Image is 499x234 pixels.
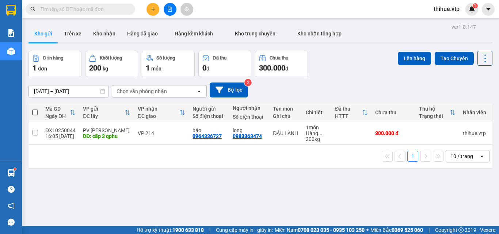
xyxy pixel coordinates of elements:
div: ver 1.8.147 [452,23,476,31]
div: Nhân viên [463,110,486,115]
th: Toggle SortBy [79,103,134,122]
img: solution-icon [7,29,15,37]
span: file-add [167,7,172,12]
span: 0 [202,64,206,72]
div: Chưa thu [270,55,288,61]
button: file-add [164,3,176,16]
span: copyright [458,227,464,233]
button: aim [180,3,193,16]
div: Tên món [273,106,298,112]
span: search [30,7,35,12]
span: 300.000 [259,64,285,72]
div: Mã GD [45,106,70,112]
th: Toggle SortBy [331,103,372,122]
button: 1 [407,151,418,162]
span: ⚪️ [366,229,369,231]
span: Kho nhận tổng hợp [297,31,342,37]
span: món [151,66,161,72]
div: Đã thu [335,106,362,112]
button: plus [146,3,159,16]
div: Khối lượng [100,55,122,61]
div: Trạng thái [419,113,450,119]
div: 1 món [306,124,328,130]
span: kg [103,66,108,72]
span: | [428,226,430,234]
span: Miền Bắc [370,226,423,234]
button: Số lượng1món [142,51,195,77]
th: Toggle SortBy [134,103,189,122]
button: Đơn hàng1đơn [28,51,81,77]
button: caret-down [482,3,495,16]
img: warehouse-icon [7,47,15,55]
span: Hàng kèm khách [175,31,213,37]
div: 200 kg [306,136,328,142]
sup: 1 [473,3,478,8]
div: Ghi chú [273,113,298,119]
div: ĐC giao [138,113,179,119]
span: 1 [146,64,150,72]
span: Hỗ trợ kỹ thuật: [137,226,204,234]
div: HTTT [335,113,362,119]
button: Kho gửi [28,25,58,42]
span: 1 [33,64,37,72]
div: Số lượng [156,55,175,61]
div: VP 214 [138,130,185,136]
button: Lên hàng [398,52,431,65]
span: Miền Nam [275,226,365,234]
svg: open [196,88,202,94]
div: thihue.vtp [463,130,486,136]
span: | [209,226,210,234]
div: 0983363474 [233,133,262,139]
button: Hàng đã giao [121,25,164,42]
div: ĐC lấy [83,113,125,119]
button: Trên xe [58,25,87,42]
div: Người gửi [193,106,225,112]
div: PV [PERSON_NAME] [83,127,130,133]
div: ĐẬU LÀNH [273,130,298,136]
span: aim [184,7,189,12]
img: logo-vxr [6,5,16,16]
span: notification [8,202,15,209]
span: question-circle [8,186,15,193]
sup: 2 [244,79,252,86]
span: thihue.vtp [428,4,465,14]
div: Chi tiết [306,110,328,115]
button: Kho nhận [87,25,121,42]
img: warehouse-icon [7,169,15,177]
svg: open [479,153,485,159]
button: Tạo Chuyến [435,52,474,65]
div: Đã thu [213,55,226,61]
span: 200 [89,64,101,72]
img: icon-new-feature [469,6,475,12]
th: Toggle SortBy [415,103,459,122]
div: Thu hộ [419,106,450,112]
span: plus [151,7,156,12]
strong: 1900 633 818 [172,227,204,233]
div: Số điện thoại [193,113,225,119]
input: Select a date range. [29,85,108,97]
div: Người nhận [233,105,266,111]
span: message [8,219,15,226]
div: 10 / trang [450,153,473,160]
div: 300.000 đ [375,130,412,136]
span: Cung cấp máy in - giấy in: [216,226,273,234]
div: Hàng thông thường [306,130,328,136]
button: Đã thu0đ [198,51,251,77]
div: VP gửi [83,106,125,112]
span: ... [318,130,323,136]
div: bảo [193,127,225,133]
div: Chưa thu [375,110,412,115]
strong: 0708 023 035 - 0935 103 250 [298,227,365,233]
div: Ngày ĐH [45,113,70,119]
input: Tìm tên, số ĐT hoặc mã đơn [40,5,126,13]
button: Khối lượng200kg [85,51,138,77]
div: 16:05 [DATE] [45,133,76,139]
div: DĐ: cấp 3 qphu [83,133,130,139]
span: Kho trung chuyển [235,31,275,37]
span: đơn [38,66,47,72]
span: đ [206,66,209,72]
button: Bộ lọc [210,83,248,97]
div: long [233,127,266,133]
span: 1 [474,3,476,8]
sup: 1 [14,168,16,170]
